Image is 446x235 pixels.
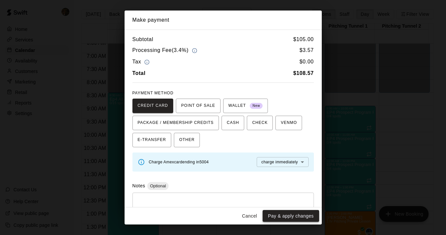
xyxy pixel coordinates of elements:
label: Notes [132,183,145,188]
button: WALLET New [223,99,268,113]
span: New [250,102,263,110]
span: Charge Amex card ending in 5004 [149,160,209,164]
h6: Tax [132,58,152,66]
span: CHECK [252,118,268,128]
span: VENMO [281,118,297,128]
h6: $ 105.00 [293,35,314,44]
span: WALLET [228,101,263,111]
span: POINT OF SALE [181,101,215,111]
h6: Subtotal [132,35,153,44]
button: PACKAGE / MEMBERSHIP CREDITS [132,116,219,130]
button: CASH [222,116,244,130]
span: OTHER [179,135,195,145]
span: PACKAGE / MEMBERSHIP CREDITS [138,118,214,128]
button: Cancel [239,210,260,222]
h2: Make payment [125,11,322,30]
h6: $ 3.57 [299,46,314,55]
b: Total [132,70,146,76]
button: CHECK [247,116,273,130]
h6: Processing Fee ( 3.4% ) [132,46,199,55]
span: Optional [147,183,168,188]
b: $ 108.57 [293,70,314,76]
span: E-TRANSFER [138,135,166,145]
button: VENMO [275,116,302,130]
button: CREDIT CARD [132,99,174,113]
button: OTHER [174,133,200,147]
span: CASH [227,118,239,128]
span: charge immediately [261,160,298,164]
button: POINT OF SALE [176,99,220,113]
span: CREDIT CARD [138,101,168,111]
button: Pay & apply changes [263,210,319,222]
button: E-TRANSFER [132,133,172,147]
span: PAYMENT METHOD [132,91,174,95]
h6: $ 0.00 [299,58,314,66]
